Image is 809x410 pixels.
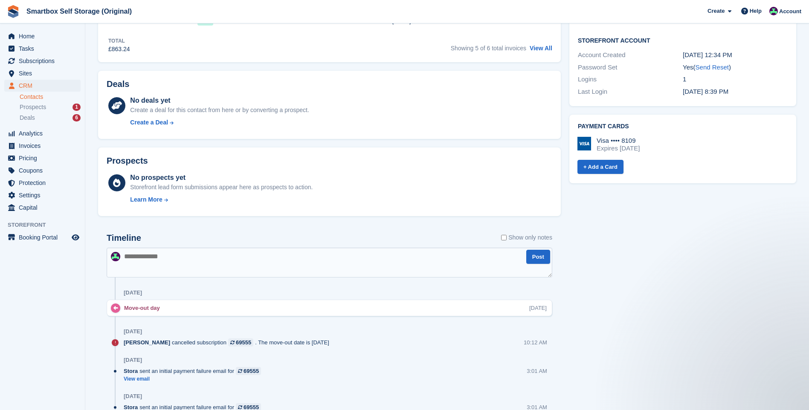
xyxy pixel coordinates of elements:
[693,64,731,71] span: ( )
[8,221,85,229] span: Storefront
[4,165,81,176] a: menu
[111,252,120,261] img: Alex Selenitsas
[70,232,81,243] a: Preview store
[501,233,552,242] label: Show only notes
[124,367,265,375] div: sent an initial payment failure email for
[108,37,130,45] div: Total
[578,75,683,84] div: Logins
[4,30,81,42] a: menu
[19,80,70,92] span: CRM
[130,106,309,115] div: Create a deal for this contact from here or by converting a prospect.
[526,250,550,264] button: Post
[130,195,162,204] div: Learn More
[20,113,81,122] a: Deals 6
[130,195,313,204] a: Learn More
[130,183,313,192] div: Storefront lead form submissions appear here as prospects to action.
[19,30,70,42] span: Home
[124,375,265,383] a: View email
[20,93,81,101] a: Contacts
[19,152,70,164] span: Pricing
[19,127,70,139] span: Analytics
[7,5,20,18] img: stora-icon-8386f47178a22dfd0bd8f6a31ec36ba5ce8667c1dd55bd0f319d3a0aa187defe.svg
[4,177,81,189] a: menu
[4,43,81,55] a: menu
[577,137,591,150] img: Visa Logo
[236,338,251,346] div: 69555
[683,88,728,95] time: 2025-01-21 20:39:55 UTC
[577,160,623,174] a: + Add a Card
[578,50,683,60] div: Account Created
[130,95,309,106] div: No deals yet
[451,45,526,52] span: Showing 5 of 6 total invoices
[769,7,778,15] img: Alex Selenitsas
[779,7,801,16] span: Account
[4,67,81,79] a: menu
[20,103,81,112] a: Prospects 1
[4,80,81,92] a: menu
[130,118,168,127] div: Create a Deal
[107,156,148,166] h2: Prospects
[527,367,547,375] div: 3:01 AM
[108,45,130,54] div: £863.24
[19,165,70,176] span: Coupons
[19,67,70,79] span: Sites
[597,137,640,144] div: Visa •••• 8109
[597,144,640,152] div: Expires [DATE]
[107,79,129,89] h2: Deals
[20,114,35,122] span: Deals
[23,4,135,18] a: Smartbox Self Storage (Original)
[578,87,683,97] div: Last Login
[683,75,788,84] div: 1
[20,103,46,111] span: Prospects
[124,357,142,364] div: [DATE]
[124,289,142,296] div: [DATE]
[124,393,142,400] div: [DATE]
[4,152,81,164] a: menu
[683,63,788,72] div: Yes
[4,140,81,152] a: menu
[696,64,729,71] a: Send Reset
[244,367,259,375] div: 69555
[124,328,142,335] div: [DATE]
[124,367,138,375] span: Stora
[578,123,788,130] h2: Payment cards
[4,55,81,67] a: menu
[19,43,70,55] span: Tasks
[19,140,70,152] span: Invoices
[19,189,70,201] span: Settings
[236,367,261,375] a: 69555
[578,63,683,72] div: Password Set
[4,231,81,243] a: menu
[228,338,253,346] a: 69555
[124,304,164,312] div: Move-out day
[124,338,170,346] span: [PERSON_NAME]
[4,127,81,139] a: menu
[72,104,81,111] div: 1
[529,304,547,312] div: [DATE]
[130,118,309,127] a: Create a Deal
[683,50,788,60] div: [DATE] 12:34 PM
[19,177,70,189] span: Protection
[107,233,141,243] h2: Timeline
[19,202,70,214] span: Capital
[19,231,70,243] span: Booking Portal
[530,45,552,52] a: View All
[501,233,507,242] input: Show only notes
[19,55,70,67] span: Subscriptions
[4,189,81,201] a: menu
[708,7,725,15] span: Create
[524,338,547,346] div: 10:12 AM
[578,36,788,44] h2: Storefront Account
[750,7,762,15] span: Help
[4,202,81,214] a: menu
[72,114,81,121] div: 6
[130,173,313,183] div: No prospects yet
[124,338,333,346] div: cancelled subscription . The move-out date is [DATE]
